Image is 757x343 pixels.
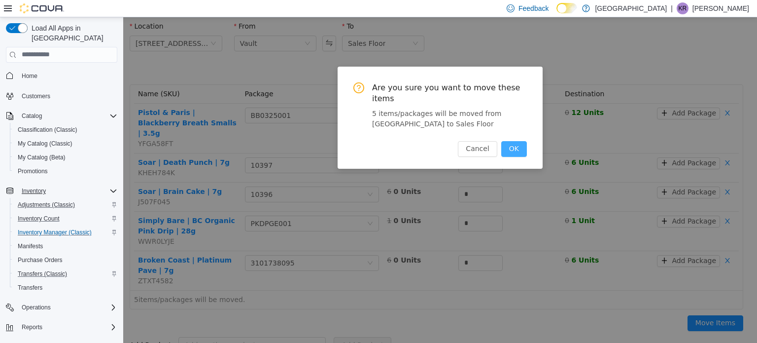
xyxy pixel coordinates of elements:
[14,254,117,266] span: Purchase Orders
[2,320,121,334] button: Reports
[14,124,117,136] span: Classification (Classic)
[22,92,50,100] span: Customers
[10,198,121,212] button: Adjustments (Classic)
[2,69,121,83] button: Home
[14,268,71,280] a: Transfers (Classic)
[249,91,404,112] div: 5 items/packages will be moved from [GEOGRAPHIC_DATA] to Sales Floor
[18,242,43,250] span: Manifests
[18,321,46,333] button: Reports
[14,138,117,150] span: My Catalog (Classic)
[18,185,117,197] span: Inventory
[14,282,46,294] a: Transfers
[18,185,50,197] button: Inventory
[22,187,46,195] span: Inventory
[18,110,46,122] button: Catalog
[2,184,121,198] button: Inventory
[18,270,67,278] span: Transfers (Classic)
[18,90,54,102] a: Customers
[18,302,117,313] span: Operations
[18,256,63,264] span: Purchase Orders
[10,123,121,137] button: Classification (Classic)
[671,2,673,14] p: |
[2,301,121,314] button: Operations
[18,321,117,333] span: Reports
[18,229,92,236] span: Inventory Manager (Classic)
[22,112,42,120] span: Catalog
[18,153,66,161] span: My Catalog (Beta)
[14,199,117,211] span: Adjustments (Classic)
[14,199,79,211] a: Adjustments (Classic)
[10,267,121,281] button: Transfers (Classic)
[14,227,96,238] a: Inventory Manager (Classic)
[2,89,121,103] button: Customers
[14,240,47,252] a: Manifests
[18,167,48,175] span: Promotions
[22,304,51,311] span: Operations
[249,65,404,87] span: Are you sure you want to move these items
[28,23,117,43] span: Load All Apps in [GEOGRAPHIC_DATA]
[14,240,117,252] span: Manifests
[692,2,749,14] p: [PERSON_NAME]
[18,302,55,313] button: Operations
[14,138,76,150] a: My Catalog (Classic)
[18,126,77,134] span: Classification (Classic)
[22,323,42,331] span: Reports
[2,109,121,123] button: Catalog
[18,70,117,82] span: Home
[335,124,374,140] button: Cancel
[14,254,67,266] a: Purchase Orders
[595,2,667,14] p: [GEOGRAPHIC_DATA]
[677,2,688,14] div: Keith Rideout
[10,137,121,151] button: My Catalog (Classic)
[14,165,52,177] a: Promotions
[230,65,241,76] i: icon: question-circle
[14,152,69,163] a: My Catalog (Beta)
[20,3,64,13] img: Cova
[10,212,121,226] button: Inventory Count
[18,70,41,82] a: Home
[10,226,121,239] button: Inventory Manager (Classic)
[10,239,121,253] button: Manifests
[14,227,117,238] span: Inventory Manager (Classic)
[14,152,117,163] span: My Catalog (Beta)
[14,213,117,225] span: Inventory Count
[18,110,117,122] span: Catalog
[14,268,117,280] span: Transfers (Classic)
[14,124,81,136] a: Classification (Classic)
[18,201,75,209] span: Adjustments (Classic)
[518,3,549,13] span: Feedback
[378,124,404,140] button: OK
[22,72,37,80] span: Home
[10,164,121,178] button: Promotions
[10,151,121,164] button: My Catalog (Beta)
[679,2,687,14] span: KR
[10,253,121,267] button: Purchase Orders
[18,215,60,223] span: Inventory Count
[18,90,117,102] span: Customers
[18,140,72,148] span: My Catalog (Classic)
[14,165,117,177] span: Promotions
[14,213,64,225] a: Inventory Count
[556,3,577,13] input: Dark Mode
[10,281,121,295] button: Transfers
[18,284,42,292] span: Transfers
[14,282,117,294] span: Transfers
